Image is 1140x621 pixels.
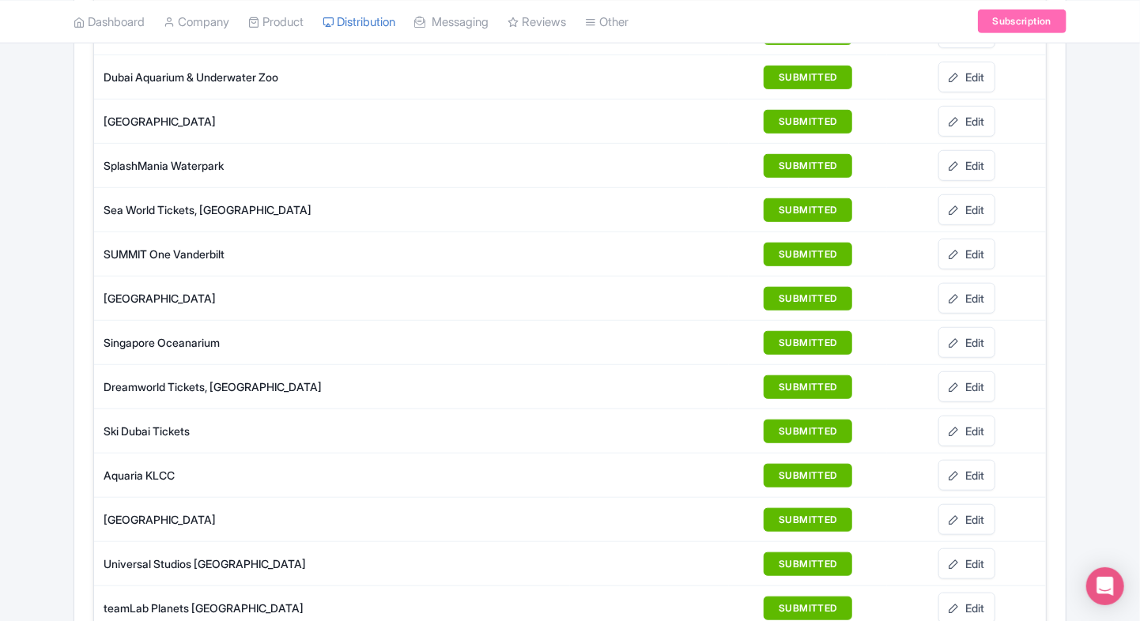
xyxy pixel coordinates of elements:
[938,504,995,535] a: Edit
[764,597,851,620] button: SUBMITTED
[764,154,851,178] button: SUBMITTED
[104,467,569,484] div: Aquaria KLCC
[938,327,995,358] a: Edit
[938,460,995,491] a: Edit
[1086,567,1124,605] div: Open Intercom Messenger
[104,423,569,439] div: Ski Dubai Tickets
[764,331,851,355] button: SUBMITTED
[104,600,569,616] div: teamLab Planets [GEOGRAPHIC_DATA]
[938,194,995,225] a: Edit
[764,66,851,89] button: SUBMITTED
[938,371,995,402] a: Edit
[104,113,569,130] div: [GEOGRAPHIC_DATA]
[938,62,995,92] a: Edit
[938,283,995,314] a: Edit
[104,246,569,262] div: SUMMIT One Vanderbilt
[938,548,995,579] a: Edit
[764,375,851,399] button: SUBMITTED
[104,555,569,572] div: Universal Studios [GEOGRAPHIC_DATA]
[764,287,851,310] button: SUBMITTED
[104,157,569,174] div: SplashMania Waterpark
[104,334,569,351] div: Singapore Oceanarium
[104,201,569,218] div: Sea World Tickets, [GEOGRAPHIC_DATA]
[938,150,995,181] a: Edit
[978,9,1066,33] a: Subscription
[764,552,851,576] button: SUBMITTED
[104,378,569,395] div: Dreamworld Tickets, [GEOGRAPHIC_DATA]
[938,416,995,446] a: Edit
[938,239,995,269] a: Edit
[764,110,851,134] button: SUBMITTED
[104,511,569,528] div: [GEOGRAPHIC_DATA]
[764,420,851,443] button: SUBMITTED
[764,198,851,222] button: SUBMITTED
[764,464,851,487] button: SUBMITTED
[104,69,569,85] div: Dubai Aquarium & Underwater Zoo
[104,290,569,307] div: [GEOGRAPHIC_DATA]
[938,106,995,137] a: Edit
[764,508,851,532] button: SUBMITTED
[764,243,851,266] button: SUBMITTED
